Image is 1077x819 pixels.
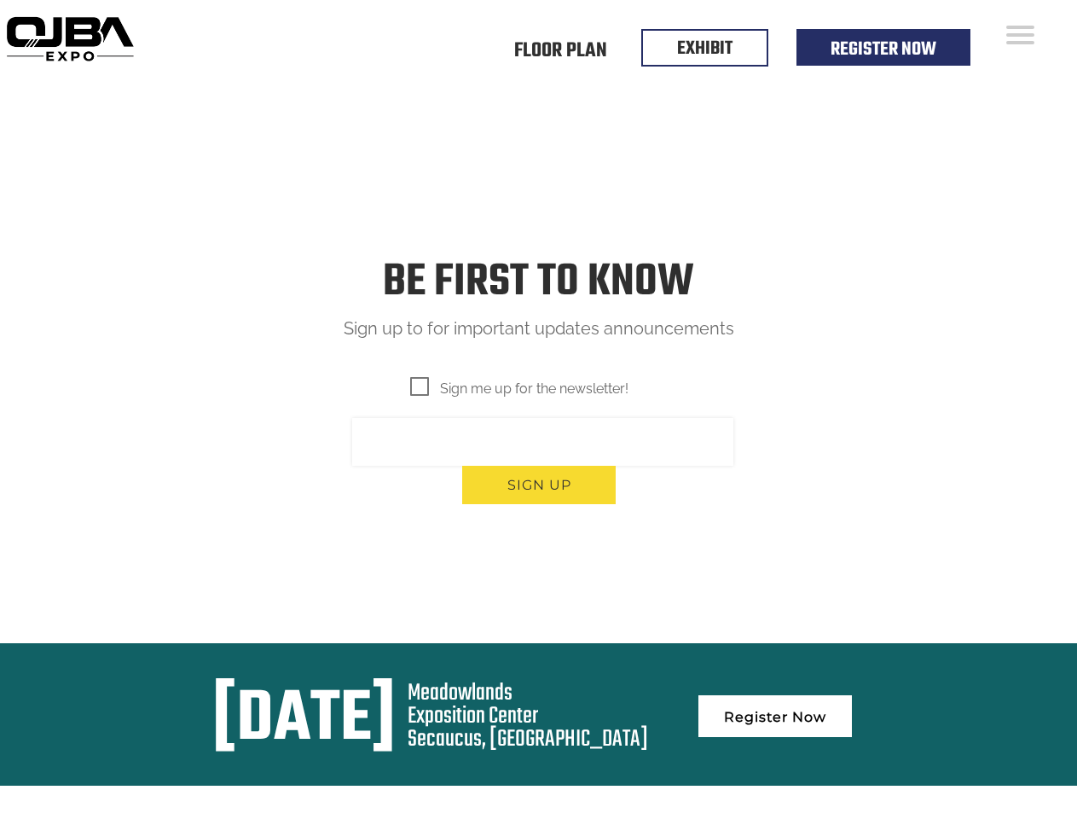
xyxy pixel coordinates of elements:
a: Register Now [831,35,936,64]
a: Register Now [698,695,852,737]
a: EXHIBIT [677,34,732,63]
span: Sign me up for the newsletter! [410,378,628,399]
div: [DATE] [212,682,396,760]
button: Sign up [462,466,616,504]
p: Sign up to for important updates announcements [304,314,773,344]
div: Meadowlands Exposition Center Secaucus, [GEOGRAPHIC_DATA] [408,682,648,751]
h1: Be first to know [304,256,773,310]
